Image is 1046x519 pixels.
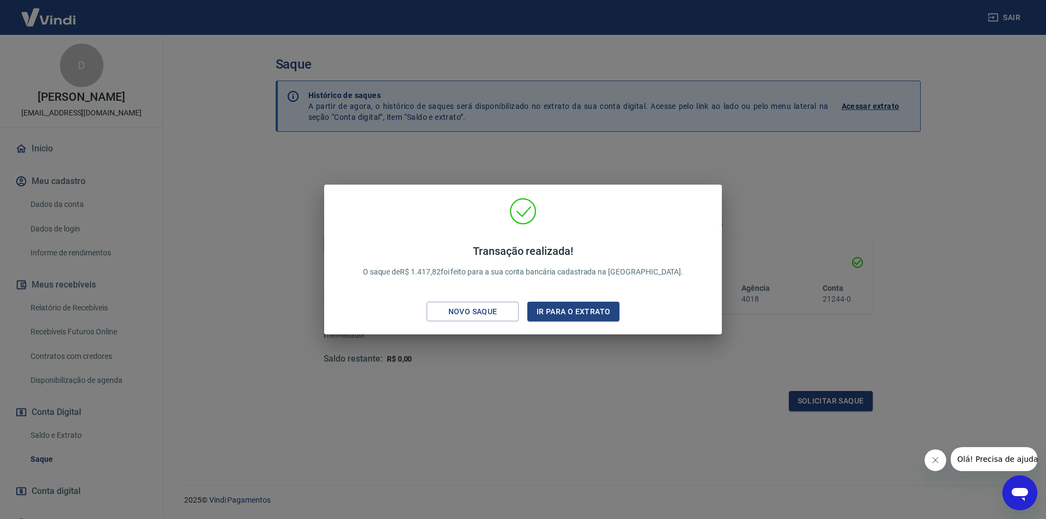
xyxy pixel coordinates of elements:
[363,245,684,258] h4: Transação realizada!
[7,8,92,16] span: Olá! Precisa de ajuda?
[435,305,510,319] div: Novo saque
[1002,475,1037,510] iframe: Botão para abrir a janela de mensagens
[951,447,1037,471] iframe: Mensagem da empresa
[925,449,946,471] iframe: Fechar mensagem
[363,245,684,278] p: O saque de R$ 1.417,82 foi feito para a sua conta bancária cadastrada na [GEOGRAPHIC_DATA].
[527,302,619,322] button: Ir para o extrato
[427,302,519,322] button: Novo saque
